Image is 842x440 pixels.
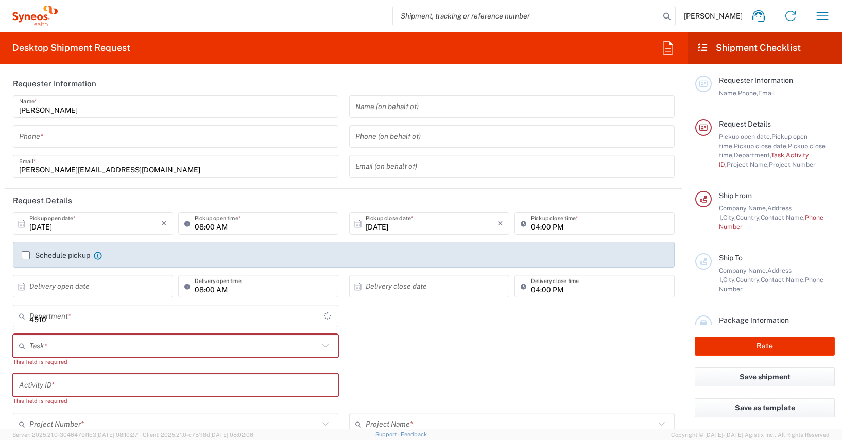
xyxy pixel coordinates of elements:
[719,133,771,140] span: Pickup open date,
[723,276,736,284] span: City,
[769,161,816,168] span: Project Number
[695,398,835,417] button: Save as template
[695,367,835,386] button: Save shipment
[736,276,761,284] span: Country,
[12,432,138,438] span: Server: 2025.21.0-3046479f1b3
[719,267,767,274] span: Company Name,
[727,161,769,168] span: Project Name,
[497,215,503,232] i: ×
[684,11,743,21] span: [PERSON_NAME]
[761,214,805,221] span: Contact Name,
[671,430,830,439] span: Copyright © [DATE]-[DATE] Agistix Inc., All Rights Reserved
[161,215,167,232] i: ×
[375,431,401,437] a: Support
[719,254,743,262] span: Ship To
[734,142,788,150] span: Pickup close date,
[734,151,771,159] span: Department,
[143,432,253,438] span: Client: 2025.21.0-c751f8d
[719,120,771,128] span: Request Details
[719,89,738,97] span: Name,
[719,76,793,84] span: Requester Information
[736,214,761,221] span: Country,
[393,6,660,26] input: Shipment, tracking or reference number
[719,191,752,200] span: Ship From
[719,204,767,212] span: Company Name,
[719,316,789,324] span: Package Information
[771,151,786,159] span: Task,
[13,196,72,206] h2: Request Details
[13,357,338,366] div: This field is required
[761,276,805,284] span: Contact Name,
[758,89,775,97] span: Email
[697,42,801,54] h2: Shipment Checklist
[695,337,835,356] button: Rate
[13,396,338,406] div: This field is required
[96,432,138,438] span: [DATE] 08:10:27
[13,79,96,89] h2: Requester Information
[22,251,90,259] label: Schedule pickup
[210,432,253,438] span: [DATE] 08:02:06
[738,89,758,97] span: Phone,
[401,431,427,437] a: Feedback
[723,214,736,221] span: City,
[12,42,130,54] h2: Desktop Shipment Request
